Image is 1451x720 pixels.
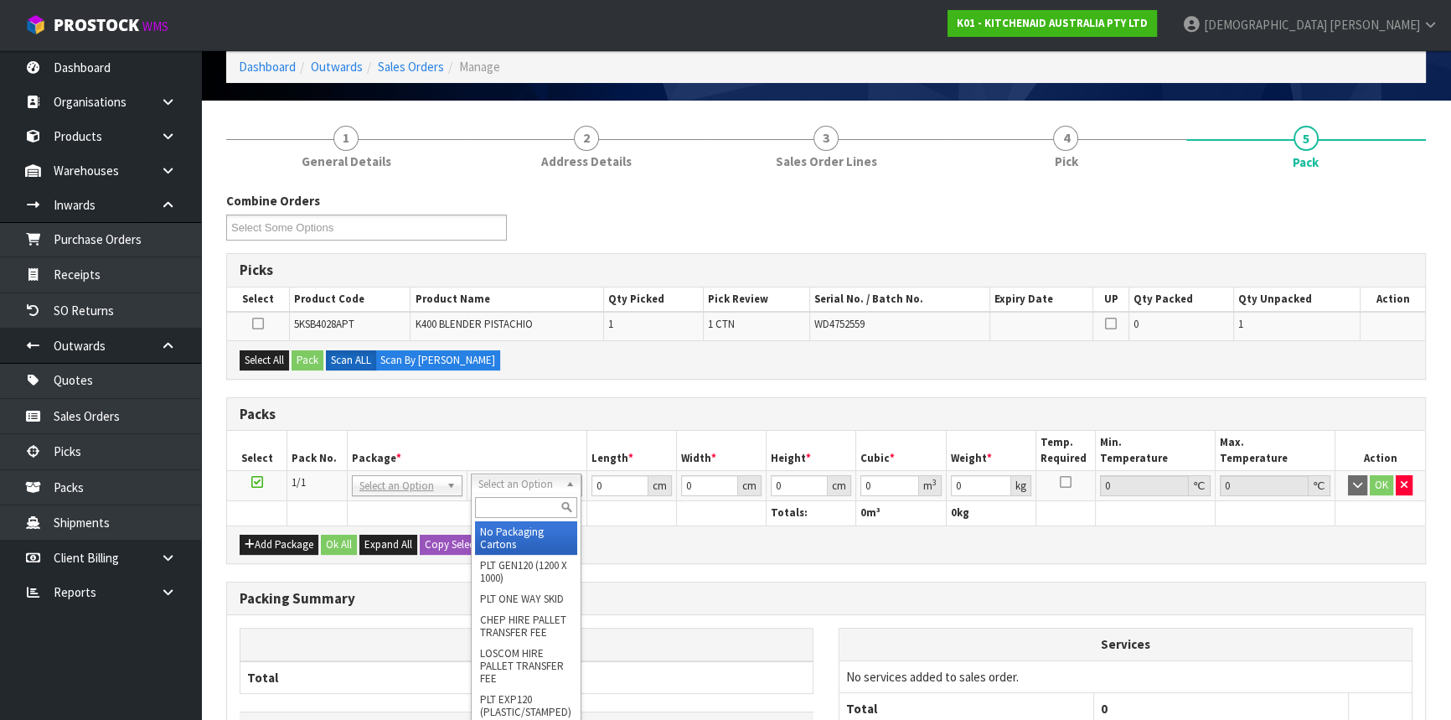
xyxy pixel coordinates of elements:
th: Width [676,431,766,470]
button: Ok All [321,535,357,555]
a: K01 - KITCHENAID AUSTRALIA PTY LTD [948,10,1157,37]
img: cube-alt.png [25,14,46,35]
span: 0 [1133,317,1139,331]
li: No Packaging Cartons [475,521,577,555]
div: m [919,475,942,496]
h3: Packs [240,407,1412,422]
span: [DEMOGRAPHIC_DATA] [1204,17,1327,33]
h3: Picks [240,262,1412,278]
th: Product Code [289,287,411,312]
span: 0 [860,505,866,520]
span: 2 [574,126,599,151]
span: 1 [1238,317,1243,331]
span: 5 [1294,126,1319,151]
label: Combine Orders [226,192,320,210]
th: kg [946,501,1035,526]
label: Scan ALL [326,350,376,370]
th: Temp. Required [1035,431,1096,470]
button: Select All [240,350,289,370]
th: Qty Picked [603,287,703,312]
small: WMS [142,18,168,34]
th: Qty Packed [1129,287,1234,312]
span: 1 [608,317,613,331]
span: Address Details [541,153,632,170]
th: Totals: [767,501,856,526]
span: ProStock [54,14,139,36]
span: WD4752559 [814,317,865,331]
th: Max. Temperature [1216,431,1335,470]
button: Expand All [359,535,417,555]
span: Manage [459,59,500,75]
span: 1/1 [292,475,306,489]
span: Select an Option [359,476,440,496]
label: Scan By [PERSON_NAME] [375,350,500,370]
th: Action [1361,287,1425,312]
span: 5KSB4028APT [294,317,354,331]
button: OK [1370,475,1393,495]
span: Sales Order Lines [776,153,877,170]
span: [PERSON_NAME] [1330,17,1420,33]
span: 3 [813,126,839,151]
th: Packagings [240,629,813,661]
sup: 3 [932,477,937,488]
th: Height [767,431,856,470]
span: 0 [1101,701,1108,717]
span: Select an Option [478,474,559,495]
span: 0 [951,505,957,520]
th: Pick Review [703,287,809,312]
th: Qty Unpacked [1234,287,1361,312]
span: Pack [1293,153,1319,171]
th: Action [1335,431,1425,470]
th: Services [839,629,1412,660]
button: Copy Selected [420,535,493,555]
th: Min. Temperature [1096,431,1216,470]
th: Weight [946,431,1035,470]
a: Outwards [311,59,363,75]
th: Serial No. / Batch No. [809,287,989,312]
button: Add Package [240,535,318,555]
li: LOSCOM HIRE PALLET TRANSFER FEE [475,643,577,689]
span: K400 BLENDER PISTACHIO [415,317,532,331]
span: Pick [1054,153,1077,170]
h3: Packing Summary [240,591,1412,607]
li: PLT GEN120 (1200 X 1000) [475,555,577,588]
th: Cubic [856,431,946,470]
span: Expand All [364,537,412,552]
th: m³ [856,501,946,526]
th: Total [240,661,527,694]
div: ℃ [1309,475,1330,496]
div: cm [648,475,672,496]
div: ℃ [1189,475,1211,496]
div: kg [1011,475,1031,496]
th: Length [586,431,676,470]
div: cm [738,475,762,496]
th: Package [347,431,586,470]
th: Product Name [411,287,603,312]
th: Expiry Date [989,287,1093,312]
td: No services added to sales order. [839,660,1412,692]
span: 1 [333,126,359,151]
button: Pack [292,350,323,370]
strong: K01 - KITCHENAID AUSTRALIA PTY LTD [957,16,1148,30]
span: 1 CTN [708,317,735,331]
th: UP [1093,287,1129,312]
li: CHEP HIRE PALLET TRANSFER FEE [475,609,577,643]
a: Dashboard [239,59,296,75]
span: General Details [302,153,391,170]
th: Select [227,287,289,312]
div: cm [828,475,851,496]
a: Sales Orders [378,59,444,75]
th: Pack No. [287,431,348,470]
th: Select [227,431,287,470]
li: PLT ONE WAY SKID [475,588,577,609]
span: 4 [1053,126,1078,151]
